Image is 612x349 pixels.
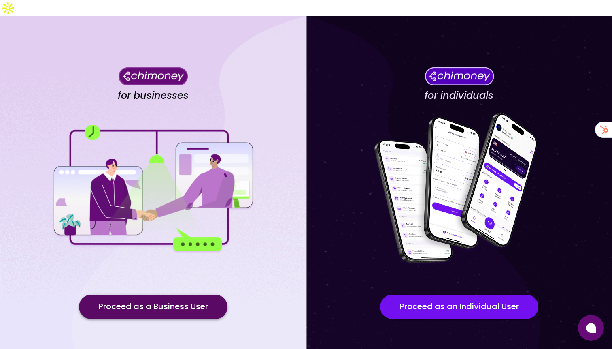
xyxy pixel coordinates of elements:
[380,295,538,319] button: Proceed as an Individual User
[118,90,189,102] h4: for businesses
[119,67,188,85] img: Chimoney for businesses
[425,90,493,102] h4: for individuals
[52,125,254,253] img: for businesses
[425,67,494,85] img: Chimoney for individuals
[358,108,560,270] img: for individuals
[79,295,227,319] button: Proceed as a Business User
[578,315,604,341] button: Open chat window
